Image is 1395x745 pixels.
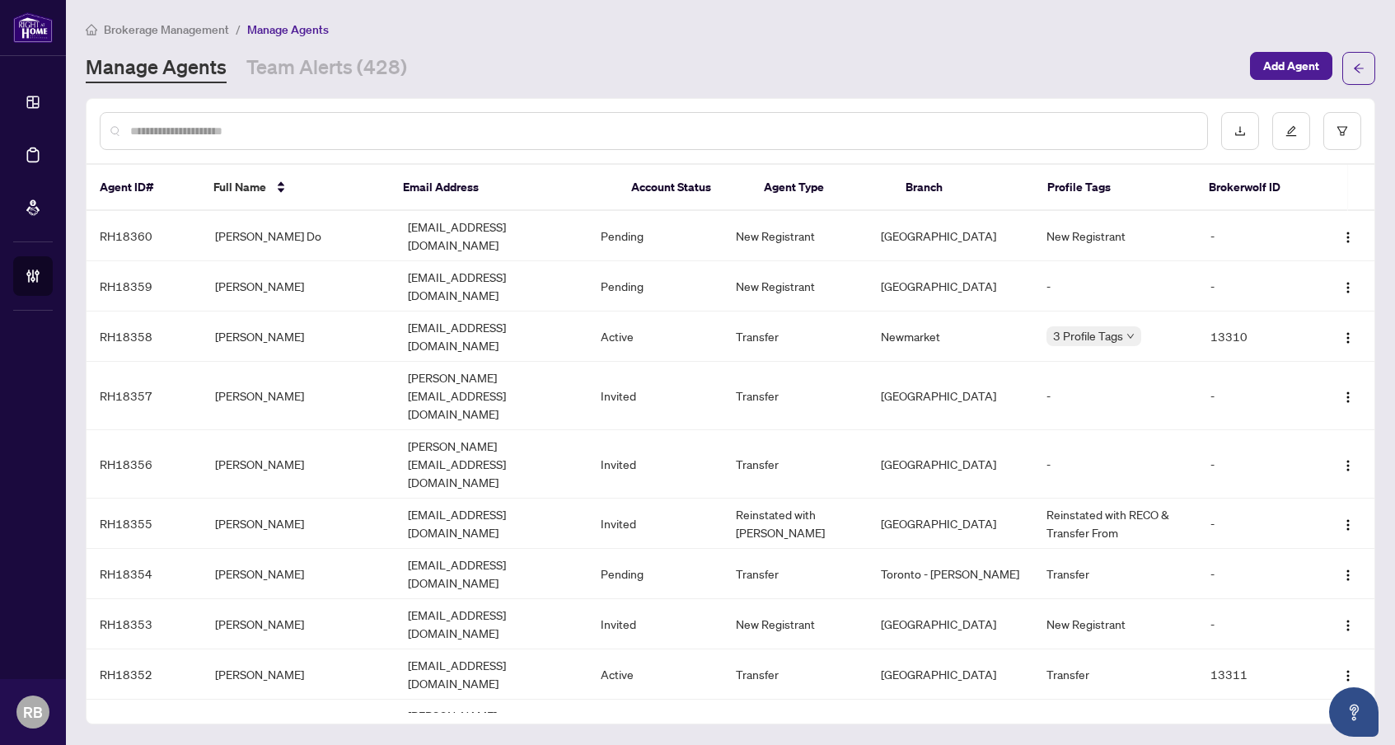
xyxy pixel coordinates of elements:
[247,22,329,37] span: Manage Agents
[202,312,395,362] td: [PERSON_NAME]
[390,165,618,211] th: Email Address
[868,430,1033,499] td: [GEOGRAPHIC_DATA]
[395,211,587,261] td: [EMAIL_ADDRESS][DOMAIN_NAME]
[587,599,723,649] td: Invited
[868,499,1033,549] td: [GEOGRAPHIC_DATA]
[395,599,587,649] td: [EMAIL_ADDRESS][DOMAIN_NAME]
[87,549,202,599] td: RH18354
[1033,649,1197,700] td: Transfer
[868,649,1033,700] td: [GEOGRAPHIC_DATA]
[87,430,202,499] td: RH18356
[1033,211,1197,261] td: New Registrant
[202,261,395,312] td: [PERSON_NAME]
[1033,261,1197,312] td: -
[587,499,723,549] td: Invited
[1285,125,1297,137] span: edit
[202,211,395,261] td: [PERSON_NAME] Do
[1335,223,1361,249] button: Logo
[202,499,395,549] td: [PERSON_NAME]
[892,165,1034,211] th: Branch
[1197,649,1313,700] td: 13311
[723,649,867,700] td: Transfer
[1341,391,1355,404] img: Logo
[1353,63,1365,74] span: arrow-left
[1335,661,1361,687] button: Logo
[1197,499,1313,549] td: -
[395,549,587,599] td: [EMAIL_ADDRESS][DOMAIN_NAME]
[1197,430,1313,499] td: -
[1272,112,1310,150] button: edit
[1335,611,1361,637] button: Logo
[13,12,53,43] img: logo
[1263,53,1319,79] span: Add Agent
[1323,112,1361,150] button: filter
[1341,669,1355,682] img: Logo
[202,430,395,499] td: [PERSON_NAME]
[1197,261,1313,312] td: -
[751,165,892,211] th: Agent Type
[1341,518,1355,532] img: Logo
[1341,331,1355,344] img: Logo
[213,178,266,196] span: Full Name
[723,362,867,430] td: Transfer
[1234,125,1246,137] span: download
[1341,569,1355,582] img: Logo
[723,549,867,599] td: Transfer
[395,430,587,499] td: [PERSON_NAME][EMAIL_ADDRESS][DOMAIN_NAME]
[723,312,867,362] td: Transfer
[87,312,202,362] td: RH18358
[395,499,587,549] td: [EMAIL_ADDRESS][DOMAIN_NAME]
[86,24,97,35] span: home
[395,362,587,430] td: [PERSON_NAME][EMAIL_ADDRESS][DOMAIN_NAME]
[87,599,202,649] td: RH18353
[587,261,723,312] td: Pending
[868,261,1033,312] td: [GEOGRAPHIC_DATA]
[1126,332,1135,340] span: down
[868,549,1033,599] td: Toronto - [PERSON_NAME]
[1329,687,1379,737] button: Open asap
[1196,165,1309,211] th: Brokerwolf ID
[1033,362,1197,430] td: -
[202,649,395,700] td: [PERSON_NAME]
[1335,451,1361,477] button: Logo
[87,499,202,549] td: RH18355
[87,165,200,211] th: Agent ID#
[1341,281,1355,294] img: Logo
[1335,323,1361,349] button: Logo
[104,22,229,37] span: Brokerage Management
[87,261,202,312] td: RH18359
[868,312,1033,362] td: Newmarket
[1250,52,1332,80] button: Add Agent
[395,312,587,362] td: [EMAIL_ADDRESS][DOMAIN_NAME]
[1197,599,1313,649] td: -
[723,211,867,261] td: New Registrant
[1335,510,1361,536] button: Logo
[587,430,723,499] td: Invited
[587,549,723,599] td: Pending
[1341,459,1355,472] img: Logo
[1341,619,1355,632] img: Logo
[236,20,241,39] li: /
[1336,125,1348,137] span: filter
[1053,326,1123,345] span: 3 Profile Tags
[1197,549,1313,599] td: -
[587,362,723,430] td: Invited
[1033,599,1197,649] td: New Registrant
[723,499,867,549] td: Reinstated with [PERSON_NAME]
[87,649,202,700] td: RH18352
[1033,499,1197,549] td: Reinstated with RECO & Transfer From
[395,649,587,700] td: [EMAIL_ADDRESS][DOMAIN_NAME]
[1197,211,1313,261] td: -
[23,700,43,724] span: RB
[587,649,723,700] td: Active
[87,211,202,261] td: RH18360
[587,211,723,261] td: Pending
[1033,549,1197,599] td: Transfer
[1335,560,1361,587] button: Logo
[202,362,395,430] td: [PERSON_NAME]
[200,165,390,211] th: Full Name
[723,430,867,499] td: Transfer
[202,599,395,649] td: [PERSON_NAME]
[86,54,227,83] a: Manage Agents
[246,54,407,83] a: Team Alerts (428)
